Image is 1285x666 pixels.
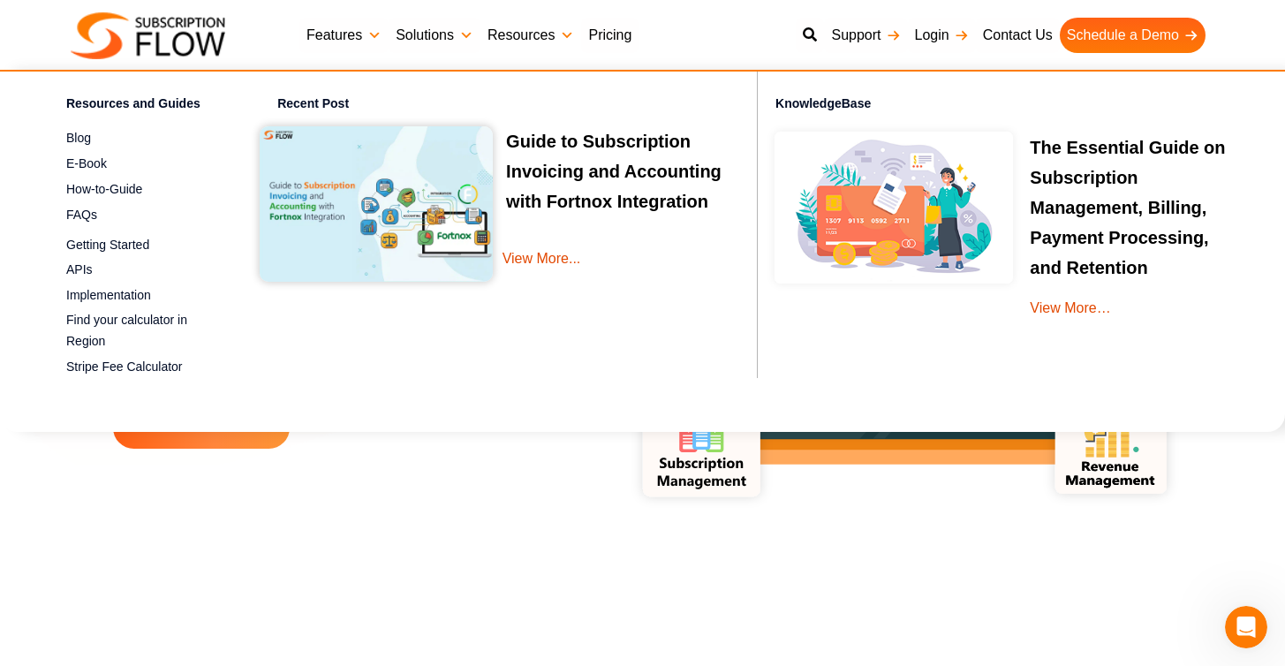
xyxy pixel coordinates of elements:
[1030,132,1241,283] p: The Essential Guide on Subscription Management, Billing, Payment Processing, and Retention
[976,18,1060,53] a: Contact Us
[66,128,215,149] a: Blog
[66,236,149,254] span: Getting Started
[480,18,581,53] a: Resources
[581,18,639,53] a: Pricing
[66,180,142,199] span: How-to-Guide
[66,204,215,225] a: FAQs
[260,126,493,282] img: Subscription Invoicing and Accounting with Fortnox Integration
[66,284,215,306] a: Implementation
[66,286,151,305] span: Implementation
[66,129,91,148] span: Blog
[66,94,215,119] h4: Resources and Guides
[767,124,1021,291] img: Online-recurring-Billing-software
[66,155,107,173] span: E-Book
[908,18,976,53] a: Login
[1030,300,1110,315] a: View More…
[506,132,722,216] a: Guide to Subscription Invoicing and Accounting with Fortnox Integration
[66,261,93,279] span: APIs
[299,18,389,53] a: Features
[1060,18,1206,53] a: Schedule a Demo
[824,18,907,53] a: Support
[389,18,480,53] a: Solutions
[66,260,215,281] a: APIs
[66,178,215,200] a: How-to-Guide
[503,246,726,297] a: View More...
[277,94,744,119] h4: Recent Post
[71,12,225,59] img: Subscriptionflow
[66,206,97,224] span: FAQs
[1225,606,1267,648] iframe: Intercom live chat
[66,234,215,255] a: Getting Started
[775,85,1267,124] h4: KnowledgeBase
[66,153,215,174] a: E-Book
[66,357,215,378] a: Stripe Fee Calculator
[66,310,215,352] a: Find your calculator in Region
